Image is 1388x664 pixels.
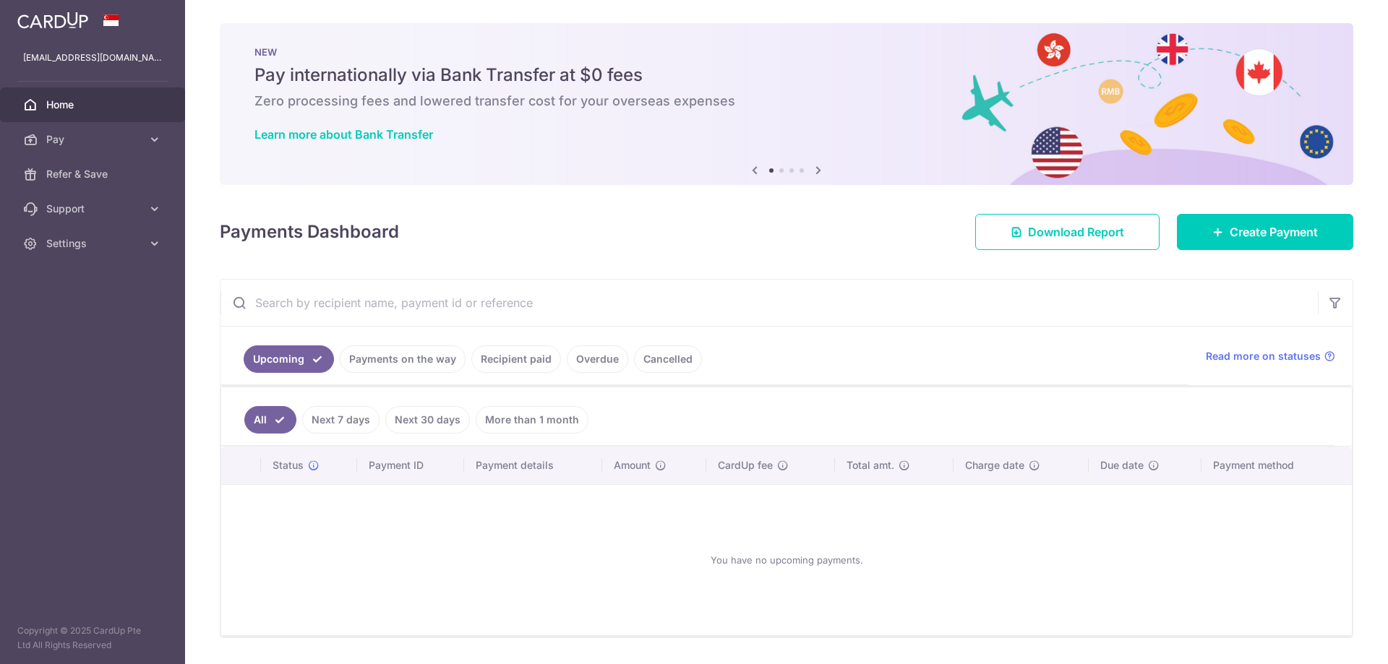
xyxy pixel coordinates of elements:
a: Download Report [975,214,1160,250]
span: Create Payment [1230,223,1318,241]
img: CardUp [17,12,88,29]
span: Amount [614,458,651,473]
span: Due date [1100,458,1144,473]
th: Payment method [1201,447,1352,484]
a: Recipient paid [471,345,561,373]
a: Learn more about Bank Transfer [254,127,433,142]
h6: Zero processing fees and lowered transfer cost for your overseas expenses [254,92,1319,110]
a: Overdue [567,345,628,373]
span: Status [273,458,304,473]
th: Payment ID [357,447,464,484]
span: Settings [46,236,142,251]
span: Pay [46,132,142,147]
span: Download Report [1028,223,1124,241]
span: Total amt. [847,458,894,473]
a: Payments on the way [340,345,466,373]
p: NEW [254,46,1319,58]
p: [EMAIL_ADDRESS][DOMAIN_NAME] [23,51,162,65]
a: Create Payment [1177,214,1353,250]
a: Upcoming [244,345,334,373]
img: Bank transfer banner [220,23,1353,185]
a: Read more on statuses [1206,349,1335,363]
a: All [244,406,296,434]
input: Search by recipient name, payment id or reference [220,280,1318,326]
a: More than 1 month [476,406,588,434]
div: You have no upcoming payments. [239,496,1335,624]
span: Read more on statuses [1206,349,1321,363]
span: Charge date [965,458,1024,473]
span: Support [46,202,142,216]
h5: Pay internationally via Bank Transfer at $0 fees [254,64,1319,87]
span: Home [46,98,142,112]
a: Next 30 days [385,406,470,434]
span: Refer & Save [46,167,142,181]
th: Payment details [464,447,603,484]
h4: Payments Dashboard [220,219,399,245]
span: CardUp fee [718,458,773,473]
a: Cancelled [634,345,702,373]
a: Next 7 days [302,406,380,434]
